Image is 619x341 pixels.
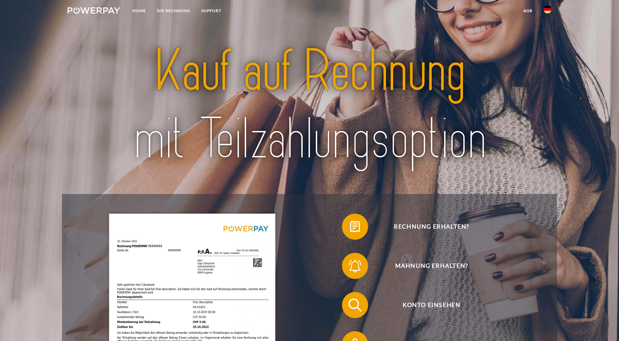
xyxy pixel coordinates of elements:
[68,7,120,14] img: logo-powerpay-white.svg
[351,292,511,318] span: Konto einsehen
[196,5,227,17] a: SUPPORT
[347,258,363,274] img: qb_bell.svg
[351,253,511,279] span: Mahnung erhalten?
[347,297,363,313] img: qb_search.svg
[151,5,196,17] a: DIE RECHNUNG
[351,214,511,240] span: Rechnung erhalten?
[518,5,538,17] a: agb
[544,6,551,13] img: de
[342,253,512,279] button: Mahnung erhalten?
[347,219,363,235] img: qb_bill.svg
[342,214,512,240] button: Rechnung erhalten?
[91,34,528,176] img: title-powerpay_de.svg
[342,292,512,318] button: Konto einsehen
[127,5,151,17] a: Home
